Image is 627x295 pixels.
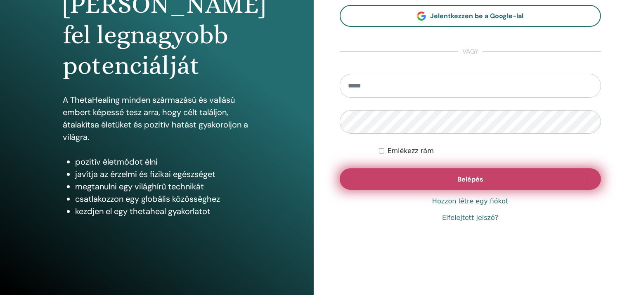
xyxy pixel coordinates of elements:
div: Keep me authenticated indefinitely or until I manually logout [379,146,601,156]
li: pozitív életmódot élni [75,156,251,168]
a: Elfelejtett jelszó? [442,213,498,223]
button: Belépés [340,168,601,190]
a: Hozzon létre egy fiókot [432,196,509,206]
p: A ThetaHealing minden származású és vallású embert képessé tesz arra, hogy célt találjon, átalakí... [63,94,251,143]
label: Emlékezz rám [388,146,434,156]
li: csatlakozzon egy globális közösséghez [75,193,251,205]
a: Jelentkezzen be a Google-lal [340,5,601,27]
span: Belépés [457,175,483,184]
li: javítja az érzelmi és fizikai egészséget [75,168,251,180]
span: Jelentkezzen be a Google-lal [430,12,523,20]
li: megtanulni egy világhírű technikát [75,180,251,193]
span: vagy [458,47,483,57]
li: kezdjen el egy thetaheal gyakorlatot [75,205,251,217]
